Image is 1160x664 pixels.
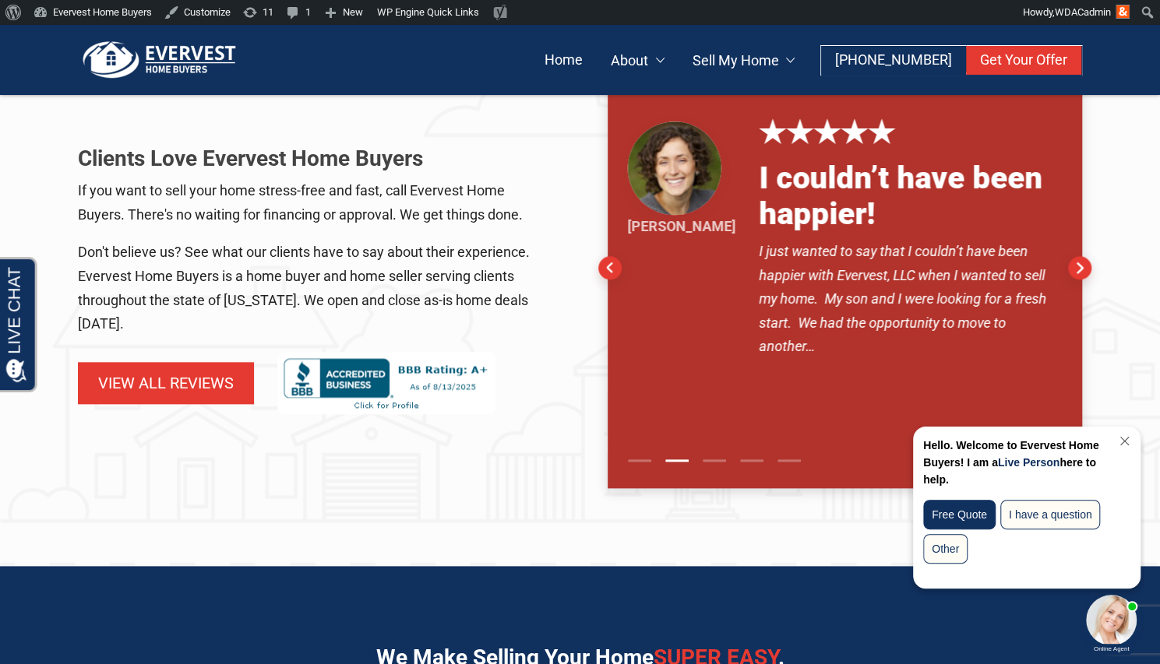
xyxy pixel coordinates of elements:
h2: Clients Love Evervest Home Buyers [78,145,553,173]
span: [PHONE_NUMBER] [835,51,952,68]
a: [PHONE_NUMBER] [821,46,966,75]
img: logo.png [78,40,242,79]
span: WDACadmin [1055,6,1111,18]
img: Patricia B [627,121,721,215]
a: View All Reviews [78,362,254,404]
a: Get Your Offer [966,46,1081,75]
p: Don't believe us? See what our clients have to say about their experience. Evervest Home Buyers i... [78,241,553,336]
p: [PERSON_NAME] [627,215,735,239]
a: About [597,46,679,75]
span: Opens a chat window [38,12,125,32]
p: I just wanted to say that I couldn’t have been happier with Evervest, LLC when I wanted to sell m... [759,240,1063,359]
a: Sell My Home [679,46,809,75]
img: Evervest LLC BBB Business Review [277,352,495,414]
h4: I couldn’t have been happier! [759,160,1063,232]
iframe: Chat Invitation [895,423,1144,656]
a: Home [531,46,597,75]
p: If you want to sell your home stress-free and fast, call Evervest Home Buyers. There's no waiting... [78,179,553,227]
